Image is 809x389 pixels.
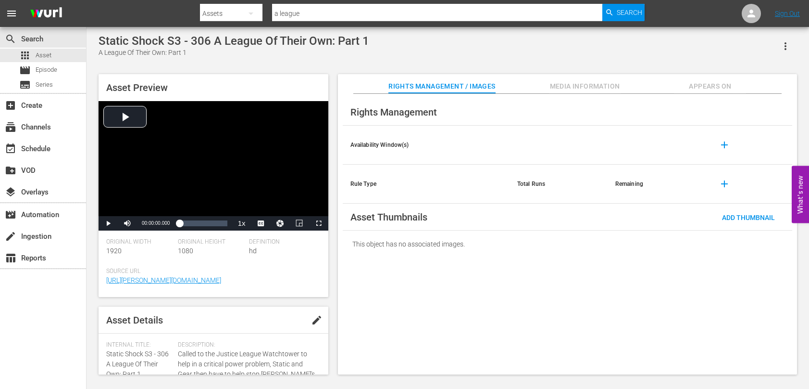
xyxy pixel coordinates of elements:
[5,121,16,133] span: Channels
[106,314,163,326] span: Asset Details
[290,216,309,231] button: Picture-in-Picture
[36,65,57,75] span: Episode
[5,165,16,176] span: VOD
[713,133,736,156] button: add
[106,268,316,275] span: Source Url
[5,209,16,220] span: Automation
[343,165,510,204] th: Rule Type
[99,216,118,231] button: Play
[36,51,51,60] span: Asset
[713,172,736,195] button: add
[350,106,437,118] span: Rights Management
[118,216,137,231] button: Mute
[350,211,427,223] span: Asset Thumbnails
[271,216,290,231] button: Jump To Time
[142,220,170,226] span: 00:00:00.000
[99,48,369,58] div: A League Of Their Own: Part 1
[719,139,730,151] span: add
[178,238,245,246] span: Original Height
[305,309,328,332] button: edit
[99,34,369,48] div: Static Shock S3 - 306 A League Of Their Own: Part 1
[714,208,783,226] button: Add Thumbnail
[19,65,31,76] span: Episode
[99,101,328,231] div: Video Player
[179,220,227,226] div: Progress Bar
[343,126,510,165] th: Availability Window(s)
[549,80,621,92] span: Media Information
[5,33,16,45] span: Search
[5,100,16,111] span: Create
[5,231,16,242] span: Ingestion
[106,276,221,284] a: [URL][PERSON_NAME][DOMAIN_NAME]
[23,2,69,25] img: ans4CAIJ8jUAAAAAAAAAAAAAAAAAAAAAAAAgQb4GAAAAAAAAAAAAAAAAAAAAAAAAJMjXAAAAAAAAAAAAAAAAAAAAAAAAgAT5G...
[674,80,746,92] span: Appears On
[343,231,792,258] div: This object has no associated images.
[106,341,173,349] span: Internal Title:
[510,165,608,204] th: Total Runs
[178,341,316,349] span: Description:
[617,4,642,21] span: Search
[19,79,31,91] span: Series
[19,50,31,61] span: Asset
[388,80,495,92] span: Rights Management / Images
[106,350,169,378] span: Static Shock S3 - 306 A League Of Their Own: Part 1
[602,4,645,21] button: Search
[5,143,16,155] span: Schedule
[311,314,323,326] span: edit
[36,80,53,90] span: Series
[232,216,251,231] button: Playback Rate
[775,10,800,17] a: Sign Out
[106,238,173,246] span: Original Width
[5,252,16,264] span: Reports
[719,178,730,190] span: add
[106,247,122,255] span: 1920
[608,165,706,204] th: Remaining
[249,247,257,255] span: hd
[178,247,193,255] span: 1080
[309,216,328,231] button: Fullscreen
[5,186,16,198] span: Overlays
[106,82,168,93] span: Asset Preview
[714,214,783,221] span: Add Thumbnail
[251,216,271,231] button: Captions
[792,166,809,223] button: Open Feedback Widget
[6,8,17,19] span: menu
[249,238,316,246] span: Definition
